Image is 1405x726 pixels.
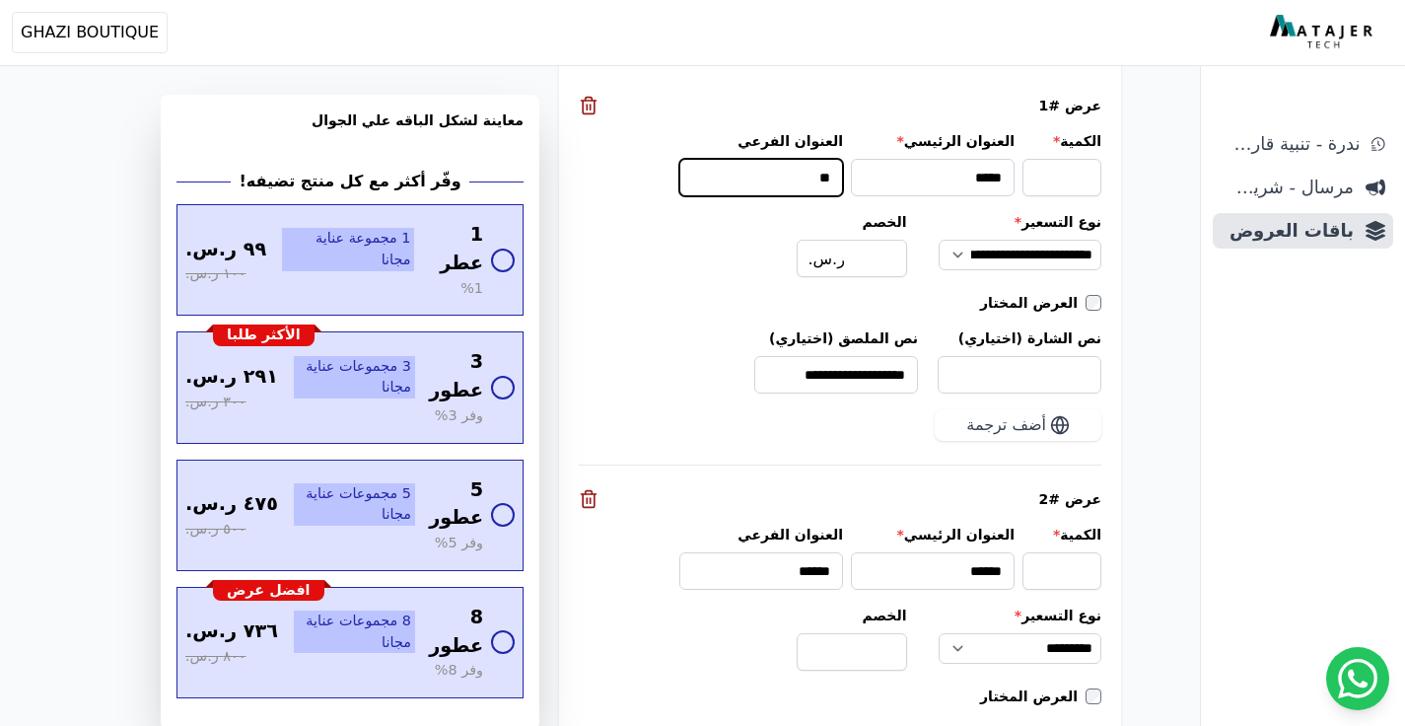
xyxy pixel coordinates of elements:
span: %1 [460,278,483,300]
label: نص الملصق (اختياري) [754,328,918,348]
label: العرض المختار [980,687,1086,706]
label: العرض المختار [980,293,1086,313]
span: ٧٣٦ ر.س. [185,617,278,646]
span: 1 مجموعة عناية مجانا [282,228,414,270]
span: 3 مجموعات عناية مجانا [294,356,415,399]
label: الخصم [797,212,907,232]
span: 3 عطور [423,348,483,405]
label: نص الشارة (اختياري) [938,328,1101,348]
span: مرسال - شريط دعاية [1221,174,1354,201]
span: وفر 3% [435,405,483,427]
span: ٩٩ ر.س. [185,236,266,264]
span: GHAZI BOUTIQUE [21,21,159,44]
label: العنوان الرئيسي [851,525,1015,544]
span: ٥٠٠ ر.س. [185,519,246,541]
div: عرض #1 [579,96,1101,115]
span: 8 عطور [423,604,483,661]
span: ٨٠٠ ر.س. [185,646,246,668]
span: ٣٠٠ ر.س. [185,392,246,413]
span: 8 مجموعات عناية مجانا [294,611,415,653]
span: 1 عطر [422,221,483,278]
span: ر.س. [808,248,845,271]
span: ندرة - تنبية قارب علي النفاذ [1221,130,1360,158]
label: نوع التسعير [939,606,1102,625]
label: العنوان الفرعي [679,131,843,151]
h2: وفّر أكثر مع كل منتج تضيفه! [239,170,460,193]
label: الخصم [797,606,907,625]
div: افضل عرض [213,580,324,602]
img: MatajerTech Logo [1270,15,1377,50]
button: أضف ترجمة [935,409,1101,441]
label: العنوان الفرعي [679,525,843,544]
div: عرض #2 [579,489,1101,509]
span: وفر 5% [435,533,483,554]
button: GHAZI BOUTIQUE [12,12,168,53]
label: العنوان الرئيسي [851,131,1015,151]
span: ٢٩١ ر.س. [185,363,278,392]
h3: معاينة لشكل الباقه علي الجوال [176,110,524,154]
span: 5 عطور [423,476,483,534]
span: وفر 8% [435,660,483,682]
div: الأكثر طلبا [213,325,315,346]
label: الكمية [1022,525,1101,544]
span: ١٠٠ ر.س. [185,263,246,285]
span: 5 مجموعات عناية مجانا [294,483,415,526]
label: نوع التسعير [939,212,1102,232]
span: أضف ترجمة [966,413,1046,437]
span: ٤٧٥ ر.س. [185,490,278,519]
span: باقات العروض [1221,217,1354,245]
label: الكمية [1022,131,1101,151]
